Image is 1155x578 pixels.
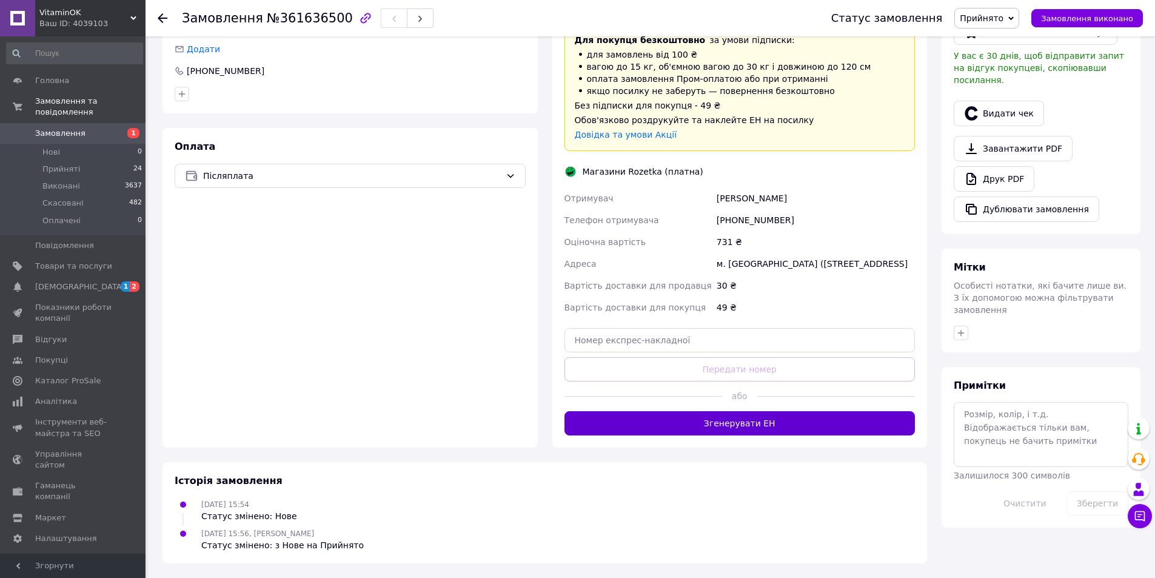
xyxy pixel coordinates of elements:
span: Післяплата [203,169,501,183]
span: або [722,390,757,402]
li: для замовлень від 100 ₴ [575,49,905,61]
span: 24 [133,164,142,175]
span: Додати [187,44,220,54]
span: Скасовані [42,198,84,209]
span: Замовлення [182,11,263,25]
div: 731 ₴ [714,231,917,253]
li: вагою до 15 кг, об'ємною вагою до 30 кг і довжиною до 120 см [575,61,905,73]
button: Згенерувати ЕН [564,411,916,435]
span: №361636500 [267,11,353,25]
li: оплата замовлення Пром-оплатою або при отриманні [575,73,905,85]
button: Чат з покупцем [1128,504,1152,528]
div: Статус замовлення [831,12,943,24]
span: Налаштування [35,533,97,544]
span: 482 [129,198,142,209]
div: м. [GEOGRAPHIC_DATA] ([STREET_ADDRESS] [714,253,917,275]
div: [PHONE_NUMBER] [186,65,266,77]
input: Номер експрес-накладної [564,328,916,352]
span: Головна [35,75,69,86]
span: Виконані [42,181,80,192]
div: [PERSON_NAME] [714,187,917,209]
button: Видати чек [954,101,1044,126]
div: Магазини Rozetka (платна) [580,166,706,178]
span: У вас є 30 днів, щоб відправити запит на відгук покупцеві, скопіювавши посилання. [954,51,1124,85]
span: Відгуки [35,334,67,345]
span: Для покупця безкоштовно [575,35,706,45]
span: Прийняті [42,164,80,175]
span: Гаманець компанії [35,480,112,502]
span: Маркет [35,512,66,523]
span: Оплачені [42,215,81,226]
span: Управління сайтом [35,449,112,471]
div: за умови підписки: [575,34,905,46]
span: Історія замовлення [175,475,283,486]
div: Статус змінено: з Нове на Прийнято [201,539,364,551]
a: Друк PDF [954,166,1034,192]
span: 0 [138,215,142,226]
span: 3637 [125,181,142,192]
span: 0 [138,147,142,158]
span: Вартість доставки для покупця [564,303,706,312]
a: Завантажити PDF [954,136,1073,161]
span: Замовлення виконано [1041,14,1133,23]
span: Замовлення [35,128,85,139]
span: [DATE] 15:56, [PERSON_NAME] [201,529,314,538]
span: Оціночна вартість [564,237,646,247]
div: [PHONE_NUMBER] [714,209,917,231]
span: Аналітика [35,396,77,407]
span: Замовлення та повідомлення [35,96,146,118]
span: Залишилося 300 символів [954,471,1070,480]
span: Нові [42,147,60,158]
input: Пошук [6,42,143,64]
div: Статус змінено: Нове [201,510,297,522]
span: Вартість доставки для продавця [564,281,712,291]
span: Оплата [175,141,215,152]
span: 2 [130,281,139,292]
span: Товари та послуги [35,261,112,272]
span: VitaminOK [39,7,130,18]
span: 1 [127,128,139,138]
div: 30 ₴ [714,275,917,297]
span: [DATE] 15:54 [201,500,249,509]
span: Інструменти веб-майстра та SEO [35,417,112,439]
span: Примітки [954,380,1006,391]
a: Довідка та умови Акції [575,130,677,139]
span: Особисті нотатки, які бачите лише ви. З їх допомогою можна фільтрувати замовлення [954,281,1127,315]
span: Показники роботи компанії [35,302,112,324]
button: Замовлення виконано [1031,9,1143,27]
span: Покупці [35,355,68,366]
span: Телефон отримувача [564,215,659,225]
li: якщо посилку не заберуть — повернення безкоштовно [575,85,905,97]
span: Адреса [564,259,597,269]
span: 1 [121,281,130,292]
div: 49 ₴ [714,297,917,318]
div: Повернутися назад [158,12,167,24]
span: Повідомлення [35,240,94,251]
span: [DEMOGRAPHIC_DATA] [35,281,125,292]
span: Каталог ProSale [35,375,101,386]
div: Ваш ID: 4039103 [39,18,146,29]
button: Дублювати замовлення [954,197,1099,222]
span: Мітки [954,261,986,273]
span: Прийнято [960,13,1003,23]
span: Отримувач [564,193,614,203]
div: Без підписки для покупця - 49 ₴ [575,99,905,112]
div: Обов'язково роздрукуйте та наклейте ЕН на посилку [575,114,905,126]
